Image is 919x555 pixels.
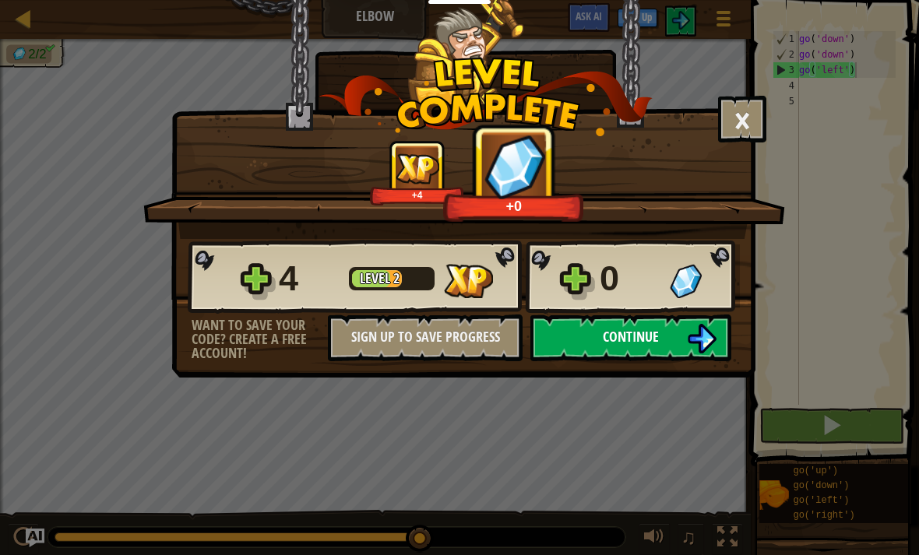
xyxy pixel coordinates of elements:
div: +4 [373,189,461,201]
img: Gems Gained [670,264,702,298]
button: × [718,96,766,142]
div: 4 [279,254,340,304]
img: Gems Gained [484,134,544,198]
img: Continue [687,324,717,353]
button: Sign Up to Save Progress [328,314,523,361]
div: 0 [600,254,660,304]
img: level_complete.png [319,58,653,136]
span: 2 [393,269,400,288]
span: Level [360,269,393,288]
img: XP Gained [444,264,493,298]
span: Continue [603,327,659,346]
div: +0 [448,197,580,215]
div: Want to save your code? Create a free account! [192,318,328,360]
img: XP Gained [396,153,439,184]
button: Continue [530,314,731,361]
